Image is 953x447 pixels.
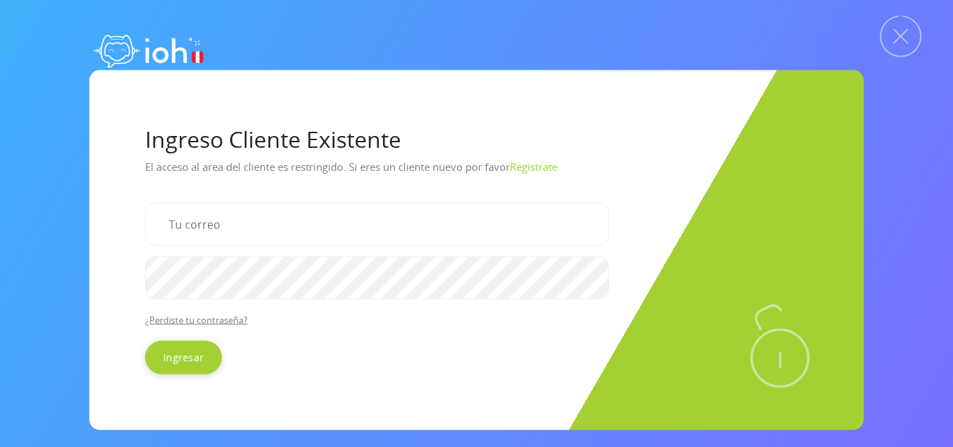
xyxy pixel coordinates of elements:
a: ¿Perdiste tu contraseña? [145,313,248,326]
p: El acceso al area del cliente es restringido. Si eres un cliente nuevo por favor [145,155,808,191]
img: logo [89,21,208,77]
img: Cerrar [880,15,922,57]
input: Tu correo [145,202,609,245]
h1: Ingreso Cliente Existente [145,126,808,152]
a: Registrate [510,159,557,173]
input: Ingresar [145,340,222,374]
